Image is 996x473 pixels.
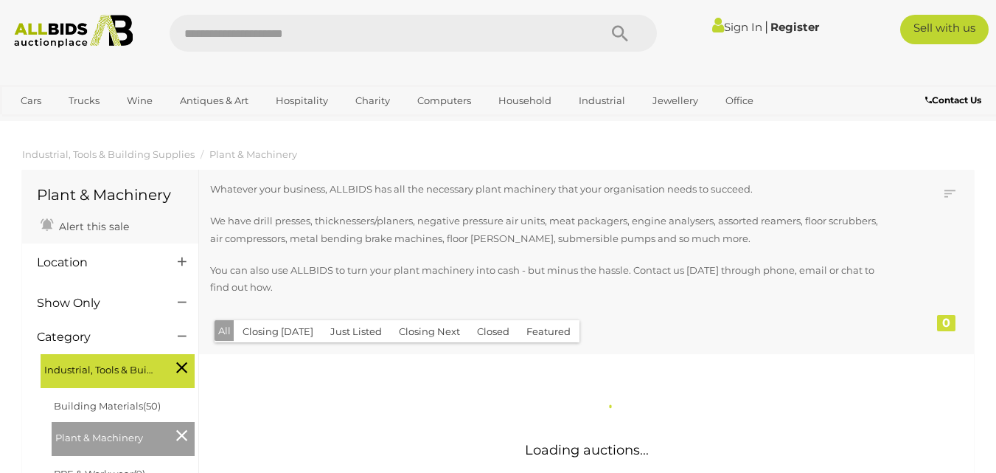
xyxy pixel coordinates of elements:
[210,262,889,297] p: You can also use ALLBIDS to turn your plant machinery into cash - but minus the hassle. Contact u...
[11,113,60,137] a: Sports
[770,20,819,34] a: Register
[925,94,981,106] b: Contact Us
[518,320,579,343] button: Featured
[525,442,649,458] span: Loading auctions...
[209,148,297,160] a: Plant & Machinery
[37,187,184,203] h1: Plant & Machinery
[44,358,155,379] span: Industrial, Tools & Building Supplies
[143,400,161,412] span: (50)
[266,89,338,113] a: Hospitality
[234,320,322,343] button: Closing [DATE]
[22,148,195,160] a: Industrial, Tools & Building Supplies
[408,89,481,113] a: Computers
[712,20,762,34] a: Sign In
[643,89,708,113] a: Jewellery
[7,15,140,48] img: Allbids.com.au
[390,320,469,343] button: Closing Next
[69,113,192,137] a: [GEOGRAPHIC_DATA]
[170,89,258,113] a: Antiques & Art
[37,331,156,344] h4: Category
[117,89,162,113] a: Wine
[210,181,889,198] p: Whatever your business, ALLBIDS has all the necessary plant machinery that your organisation need...
[59,89,109,113] a: Trucks
[215,320,234,342] button: All
[937,315,955,331] div: 0
[900,15,989,44] a: Sell with us
[37,297,156,310] h4: Show Only
[11,89,51,113] a: Cars
[37,256,156,269] h4: Location
[489,89,561,113] a: Household
[765,18,768,35] span: |
[210,213,889,247] p: We have drill presses, thicknessers/planers, negative pressure air units, meat packagers, engine ...
[54,400,161,412] a: Building Materials(50)
[925,92,985,108] a: Contact Us
[468,320,518,343] button: Closed
[55,220,129,233] span: Alert this sale
[569,89,635,113] a: Industrial
[321,320,391,343] button: Just Listed
[37,214,133,236] a: Alert this sale
[583,15,657,52] button: Search
[716,89,763,113] a: Office
[55,426,166,446] span: Plant & Machinery
[346,89,400,113] a: Charity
